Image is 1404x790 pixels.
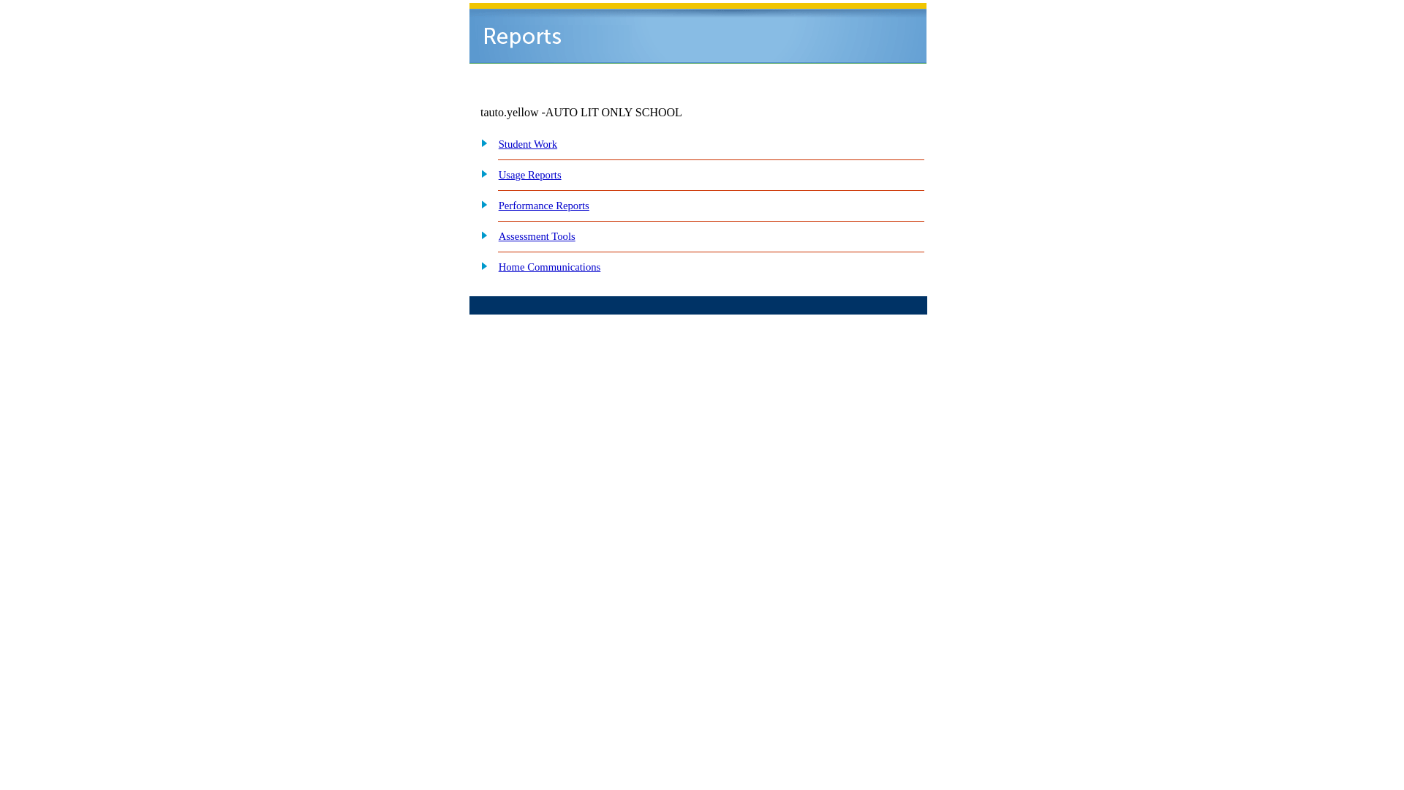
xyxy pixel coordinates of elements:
[499,230,575,242] a: Assessment Tools
[473,167,488,180] img: plus.gif
[499,138,557,150] a: Student Work
[499,200,589,211] a: Performance Reports
[473,197,488,211] img: plus.gif
[499,261,601,273] a: Home Communications
[546,106,682,118] nobr: AUTO LIT ONLY SCHOOL
[473,259,488,272] img: plus.gif
[480,106,750,119] td: tauto.yellow -
[469,3,926,64] img: header
[499,169,562,181] a: Usage Reports
[473,228,488,241] img: plus.gif
[473,136,488,149] img: plus.gif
